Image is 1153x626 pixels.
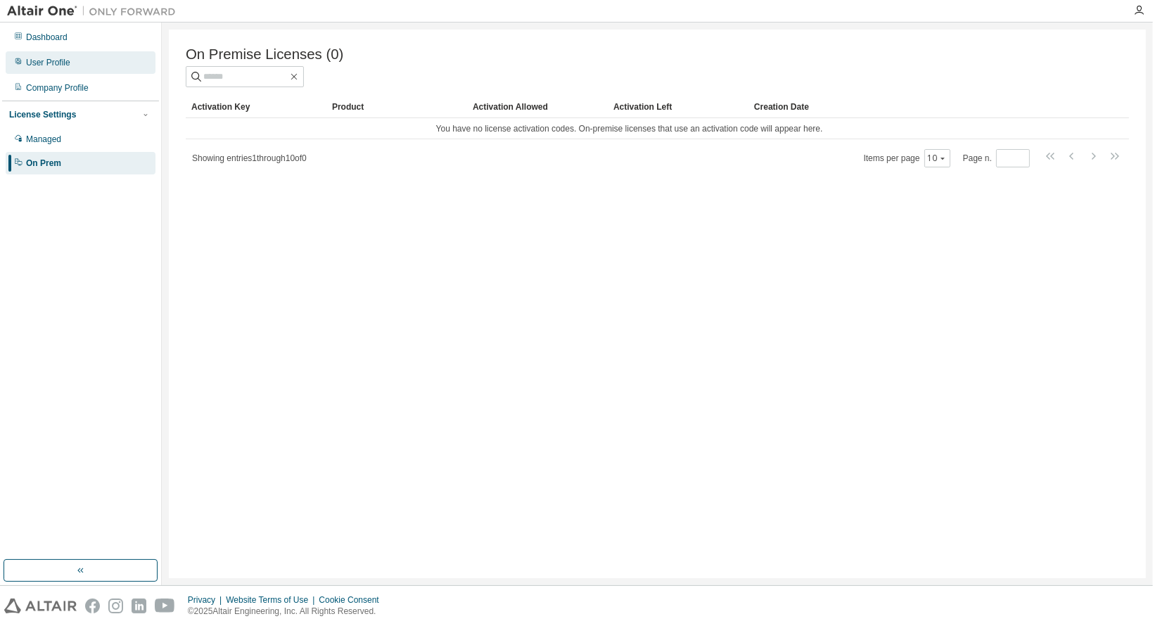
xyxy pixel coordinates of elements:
[754,96,1067,118] div: Creation Date
[188,594,226,606] div: Privacy
[319,594,387,606] div: Cookie Consent
[26,158,61,169] div: On Prem
[4,599,77,613] img: altair_logo.svg
[7,4,183,18] img: Altair One
[26,82,89,94] div: Company Profile
[963,149,1030,167] span: Page n.
[928,153,947,164] button: 10
[226,594,319,606] div: Website Terms of Use
[155,599,175,613] img: youtube.svg
[192,153,307,163] span: Showing entries 1 through 10 of 0
[26,32,68,43] div: Dashboard
[26,57,70,68] div: User Profile
[332,96,461,118] div: Product
[85,599,100,613] img: facebook.svg
[186,46,343,63] span: On Premise Licenses (0)
[191,96,321,118] div: Activation Key
[613,96,743,118] div: Activation Left
[9,109,76,120] div: License Settings
[26,134,61,145] div: Managed
[108,599,123,613] img: instagram.svg
[864,149,950,167] span: Items per page
[188,606,388,618] p: © 2025 Altair Engineering, Inc. All Rights Reserved.
[186,118,1073,139] td: You have no license activation codes. On-premise licenses that use an activation code will appear...
[473,96,602,118] div: Activation Allowed
[132,599,146,613] img: linkedin.svg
